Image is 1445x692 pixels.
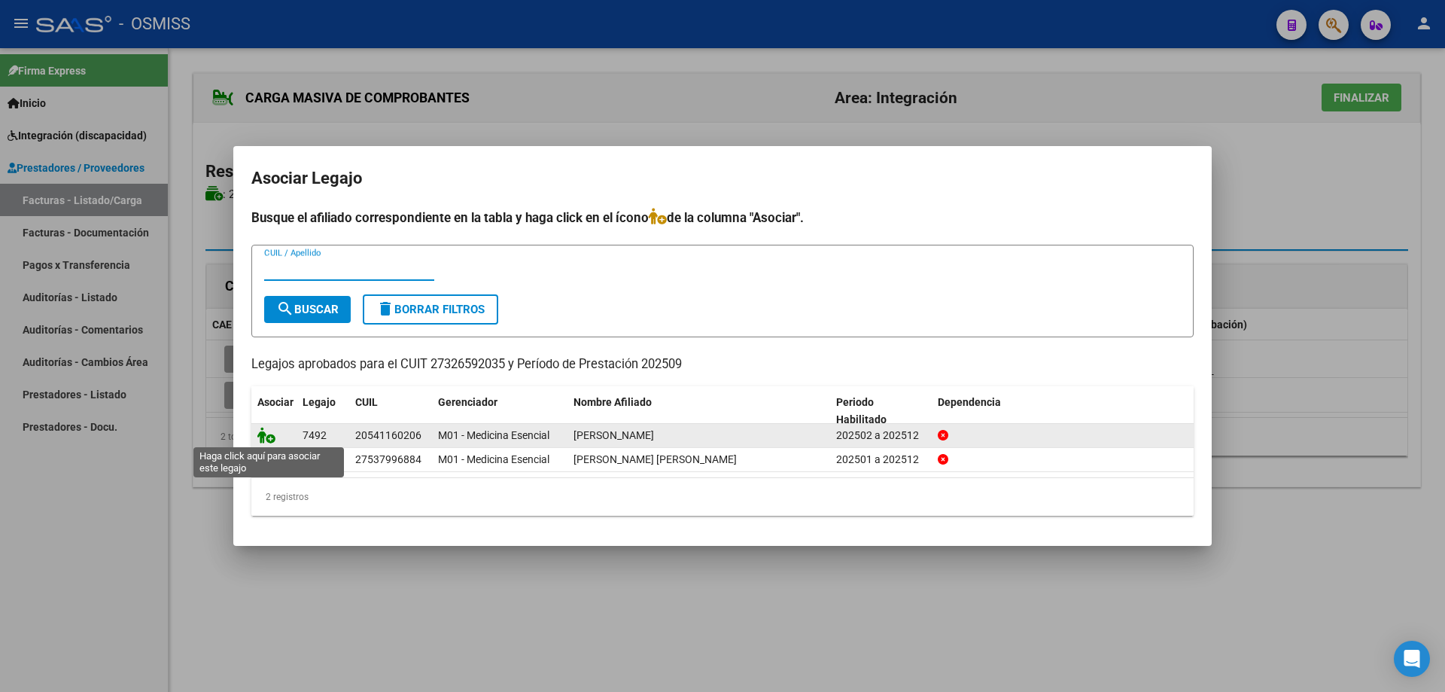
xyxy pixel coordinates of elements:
span: 7088 [303,453,327,465]
span: M01 - Medicina Esencial [438,429,549,441]
datatable-header-cell: Gerenciador [432,386,567,436]
span: Nombre Afiliado [573,396,652,408]
datatable-header-cell: Legajo [297,386,349,436]
datatable-header-cell: Periodo Habilitado [830,386,932,436]
div: 27537996884 [355,451,421,468]
datatable-header-cell: CUIL [349,386,432,436]
span: Buscar [276,303,339,316]
h2: Asociar Legajo [251,164,1194,193]
span: Legajo [303,396,336,408]
span: RAMIREZ CACERES MIA FLORENCIA [573,453,737,465]
div: 202501 a 202512 [836,451,926,468]
span: Dependencia [938,396,1001,408]
datatable-header-cell: Asociar [251,386,297,436]
span: 7492 [303,429,327,441]
h4: Busque el afiliado correspondiente en la tabla y haga click en el ícono de la columna "Asociar". [251,208,1194,227]
span: M01 - Medicina Esencial [438,453,549,465]
div: Open Intercom Messenger [1394,641,1430,677]
mat-icon: search [276,300,294,318]
datatable-header-cell: Dependencia [932,386,1194,436]
datatable-header-cell: Nombre Afiliado [567,386,830,436]
div: 20541160206 [355,427,421,444]
span: Gerenciador [438,396,497,408]
mat-icon: delete [376,300,394,318]
button: Buscar [264,296,351,323]
span: Asociar [257,396,294,408]
span: Periodo Habilitado [836,396,887,425]
p: Legajos aprobados para el CUIT 27326592035 y Período de Prestación 202509 [251,355,1194,374]
button: Borrar Filtros [363,294,498,325]
span: AZCARATE DORTO CIRO [573,429,654,441]
div: 202502 a 202512 [836,427,926,444]
span: CUIL [355,396,378,408]
span: Borrar Filtros [376,303,485,316]
div: 2 registros [251,478,1194,516]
